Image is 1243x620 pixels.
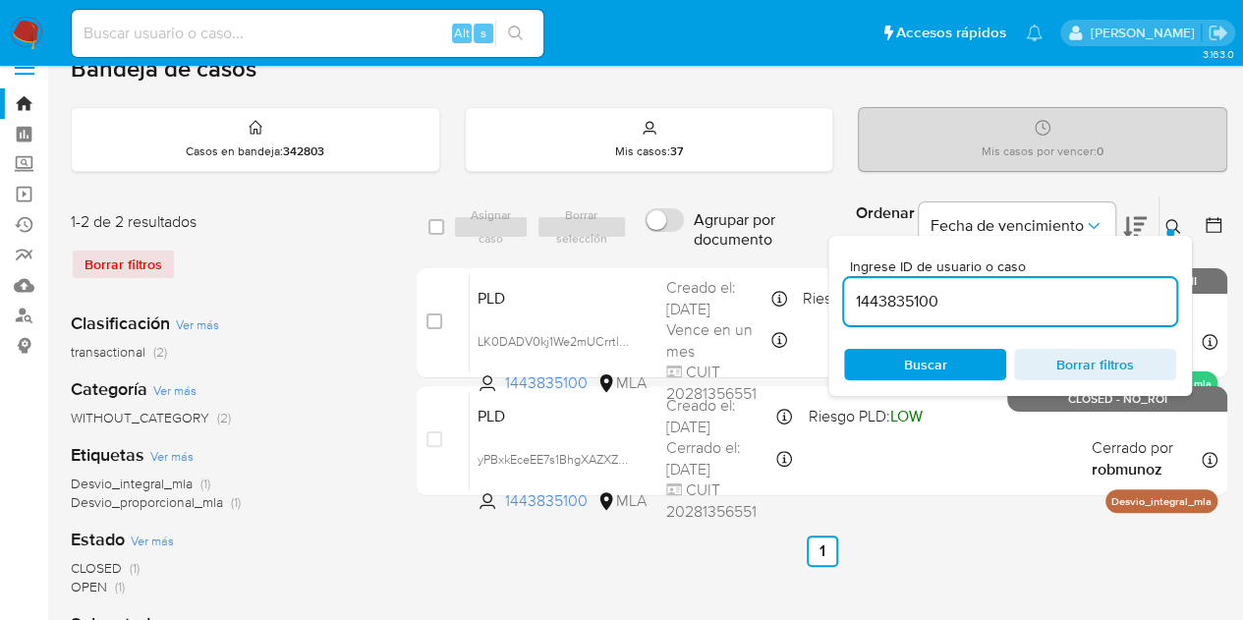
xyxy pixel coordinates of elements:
[1202,46,1233,62] span: 3.163.0
[896,23,1006,43] span: Accesos rápidos
[480,24,486,42] span: s
[1090,24,1201,42] p: nicolas.fernandezallen@mercadolibre.com
[72,21,543,46] input: Buscar usuario o caso...
[454,24,470,42] span: Alt
[1208,23,1228,43] a: Salir
[495,20,536,47] button: search-icon
[1026,25,1043,41] a: Notificaciones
